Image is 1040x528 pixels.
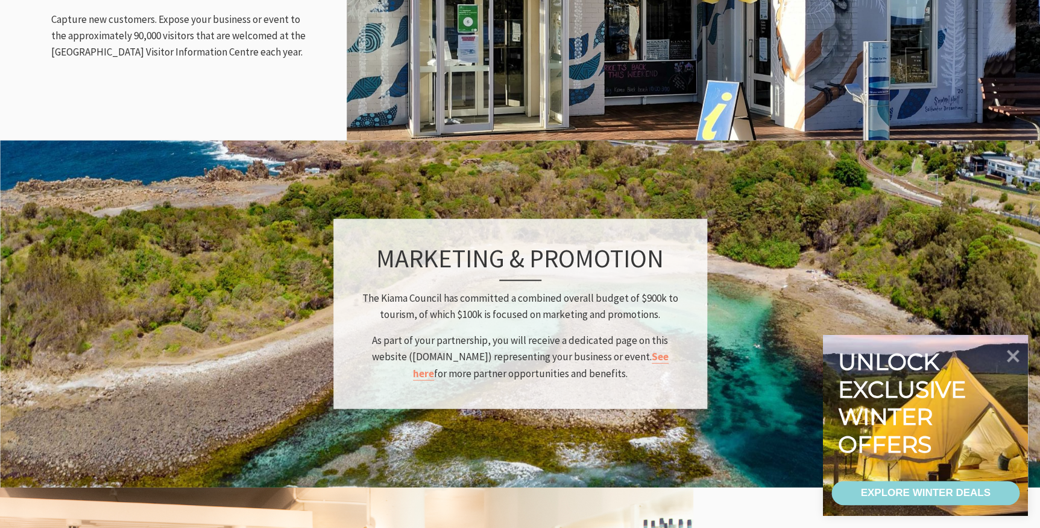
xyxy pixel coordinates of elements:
h3: MARKETING & PROMOTION [361,243,680,281]
div: Unlock exclusive winter offers [838,348,971,458]
p: Capture new customers. Expose your business or event to the approximately 90,000 visitors that ar... [51,11,317,61]
p: As part of your partnership, you will receive a dedicated page on this website ([DOMAIN_NAME]) re... [361,332,680,382]
div: EXPLORE WINTER DEALS [860,481,990,505]
a: EXPLORE WINTER DEALS [831,481,1020,505]
p: The Kiama Council has committed a combined overall budget of $900k to tourism, of which $100k is ... [361,290,680,323]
